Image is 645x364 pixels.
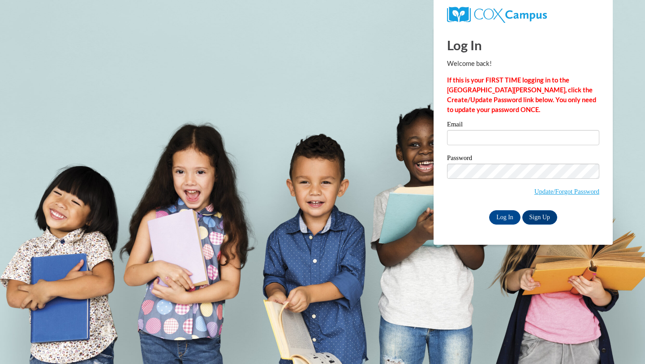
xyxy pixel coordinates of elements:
a: Sign Up [522,210,557,225]
a: Update/Forgot Password [534,188,599,195]
h1: Log In [447,36,599,54]
strong: If this is your FIRST TIME logging in to the [GEOGRAPHIC_DATA][PERSON_NAME], click the Create/Upd... [447,76,596,113]
label: Password [447,155,599,164]
p: Welcome back! [447,59,599,69]
img: COX Campus [447,7,547,23]
a: COX Campus [447,10,547,18]
input: Log In [489,210,520,225]
label: Email [447,121,599,130]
